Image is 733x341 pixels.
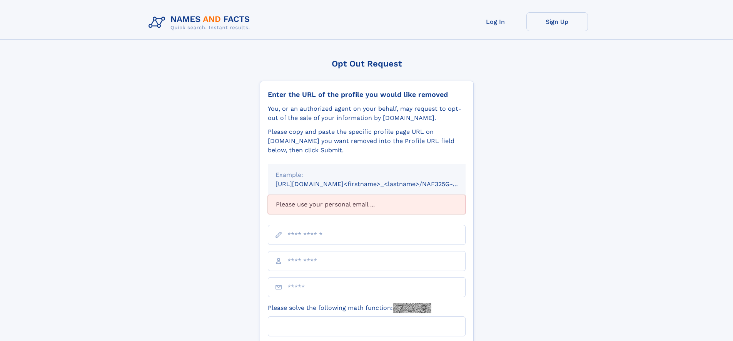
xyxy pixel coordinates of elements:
div: Example: [276,170,458,180]
div: Please copy and paste the specific profile page URL on [DOMAIN_NAME] you want removed into the Pr... [268,127,466,155]
div: Opt Out Request [260,59,474,68]
div: You, or an authorized agent on your behalf, may request to opt-out of the sale of your informatio... [268,104,466,123]
small: [URL][DOMAIN_NAME]<firstname>_<lastname>/NAF325G-xxxxxxxx [276,180,480,188]
a: Log In [465,12,526,31]
img: Logo Names and Facts [145,12,256,33]
label: Please solve the following math function: [268,303,431,313]
a: Sign Up [526,12,588,31]
div: Please use your personal email ... [268,195,466,214]
div: Enter the URL of the profile you would like removed [268,90,466,99]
